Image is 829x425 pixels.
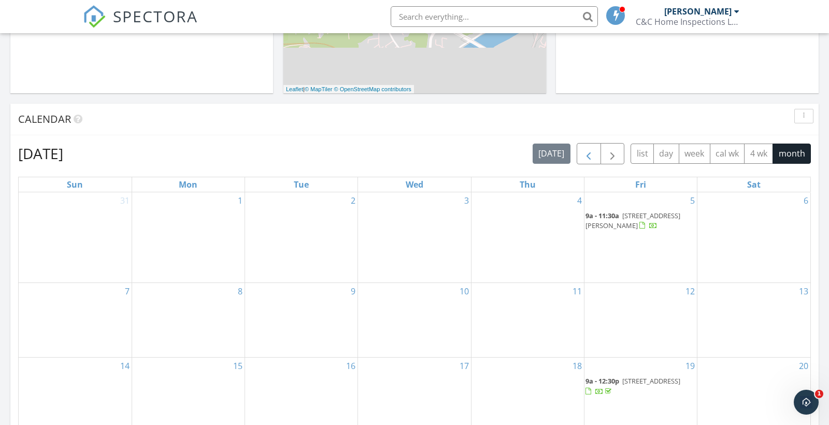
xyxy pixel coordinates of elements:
button: list [631,144,654,164]
td: Go to September 3, 2025 [358,192,471,283]
a: Go to September 13, 2025 [797,283,810,300]
a: 9a - 11:30a [STREET_ADDRESS][PERSON_NAME] [585,211,680,230]
td: Go to September 11, 2025 [471,282,584,357]
a: Go to September 12, 2025 [683,283,697,300]
a: Go to September 1, 2025 [236,192,245,209]
td: Go to September 12, 2025 [584,282,697,357]
td: Go to September 8, 2025 [132,282,245,357]
a: Go to September 5, 2025 [688,192,697,209]
a: Go to September 6, 2025 [802,192,810,209]
div: | [283,85,414,94]
span: 1 [815,390,823,398]
a: Saturday [745,177,763,192]
span: SPECTORA [113,5,198,27]
td: Go to September 6, 2025 [697,192,810,283]
a: Go to August 31, 2025 [118,192,132,209]
a: © MapTiler [305,86,333,92]
div: [PERSON_NAME] [664,6,732,17]
a: Go to September 11, 2025 [570,283,584,300]
td: Go to September 7, 2025 [19,282,132,357]
a: Go to September 4, 2025 [575,192,584,209]
a: Go to September 19, 2025 [683,358,697,374]
button: Next month [601,143,625,164]
td: Go to September 1, 2025 [132,192,245,283]
a: Go to September 18, 2025 [570,358,584,374]
td: Go to September 10, 2025 [358,282,471,357]
a: Wednesday [404,177,425,192]
td: Go to September 5, 2025 [584,192,697,283]
input: Search everything... [391,6,598,27]
a: Monday [177,177,199,192]
a: Go to September 9, 2025 [349,283,358,300]
button: 4 wk [744,144,773,164]
a: Go to September 15, 2025 [231,358,245,374]
h2: [DATE] [18,143,63,164]
a: Thursday [518,177,538,192]
a: Go to September 16, 2025 [344,358,358,374]
span: [STREET_ADDRESS][PERSON_NAME] [585,211,680,230]
td: Go to August 31, 2025 [19,192,132,283]
a: Leaflet [286,86,303,92]
a: Tuesday [292,177,311,192]
button: week [679,144,710,164]
a: 9a - 12:30p [STREET_ADDRESS] [585,375,696,398]
td: Go to September 2, 2025 [245,192,358,283]
a: Go to September 17, 2025 [458,358,471,374]
td: Go to September 4, 2025 [471,192,584,283]
a: Go to September 3, 2025 [462,192,471,209]
td: Go to September 9, 2025 [245,282,358,357]
button: cal wk [710,144,745,164]
button: month [773,144,811,164]
button: Previous month [577,143,601,164]
div: C&C Home Inspections LLC [636,17,739,27]
iframe: Intercom live chat [794,390,819,415]
a: © OpenStreetMap contributors [334,86,411,92]
span: Calendar [18,112,71,126]
a: 9a - 12:30p [STREET_ADDRESS] [585,376,680,395]
a: Go to September 8, 2025 [236,283,245,300]
a: Go to September 20, 2025 [797,358,810,374]
a: Go to September 14, 2025 [118,358,132,374]
a: 9a - 11:30a [STREET_ADDRESS][PERSON_NAME] [585,210,696,232]
span: 9a - 12:30p [585,376,619,386]
td: Go to September 13, 2025 [697,282,810,357]
a: Go to September 7, 2025 [123,283,132,300]
a: Go to September 10, 2025 [458,283,471,300]
button: day [653,144,679,164]
span: 9a - 11:30a [585,211,619,220]
button: [DATE] [533,144,570,164]
span: [STREET_ADDRESS] [622,376,680,386]
a: Friday [633,177,648,192]
a: Sunday [65,177,85,192]
a: SPECTORA [83,14,198,36]
img: The Best Home Inspection Software - Spectora [83,5,106,28]
a: Go to September 2, 2025 [349,192,358,209]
